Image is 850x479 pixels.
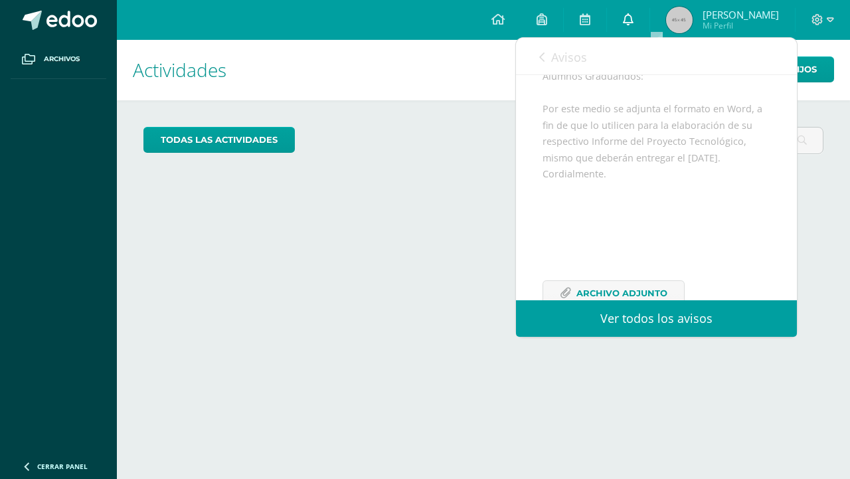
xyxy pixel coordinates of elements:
a: Archivo Adjunto [543,280,685,306]
a: Archivos [11,40,106,79]
div: Alumnos Graduandos: Por este medio se adjunta el formato en Word, a fin de que lo utilicen para l... [543,68,770,322]
span: Mi Perfil [703,20,779,31]
a: todas las Actividades [143,127,295,153]
span: Cerrar panel [37,462,88,471]
img: 45x45 [666,7,693,33]
span: Archivos [44,54,80,64]
span: Avisos [551,49,587,65]
a: Ver todos los avisos [516,300,797,337]
h1: Actividades [133,40,834,100]
span: Archivo Adjunto [576,281,667,306]
span: [PERSON_NAME] [703,8,779,21]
